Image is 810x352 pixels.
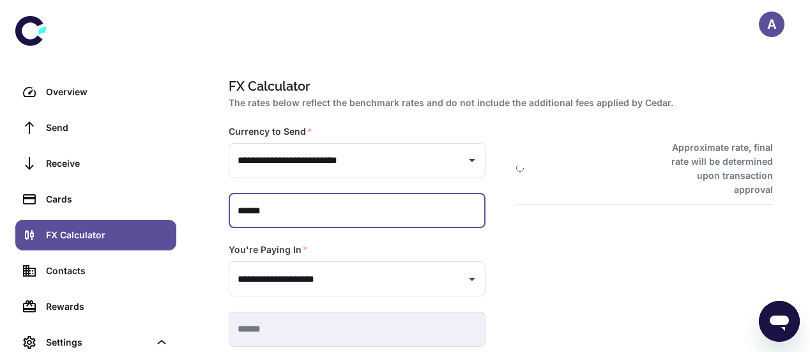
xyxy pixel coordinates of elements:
h6: Approximate rate, final rate will be determined upon transaction approval [657,141,773,197]
h1: FX Calculator [229,77,768,96]
div: Overview [46,85,169,99]
div: FX Calculator [46,228,169,242]
button: A [759,11,784,37]
div: Receive [46,157,169,171]
a: Overview [15,77,176,107]
a: Contacts [15,256,176,286]
a: Send [15,112,176,143]
label: You're Paying In [229,243,308,256]
iframe: Button to launch messaging window [759,301,800,342]
div: Cards [46,192,169,206]
a: Rewards [15,291,176,322]
a: Receive [15,148,176,179]
div: Contacts [46,264,169,278]
label: Currency to Send [229,125,312,138]
button: Open [463,270,481,288]
div: Rewards [46,300,169,314]
div: Send [46,121,169,135]
a: FX Calculator [15,220,176,250]
button: Open [463,151,481,169]
a: Cards [15,184,176,215]
div: Settings [46,335,149,349]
